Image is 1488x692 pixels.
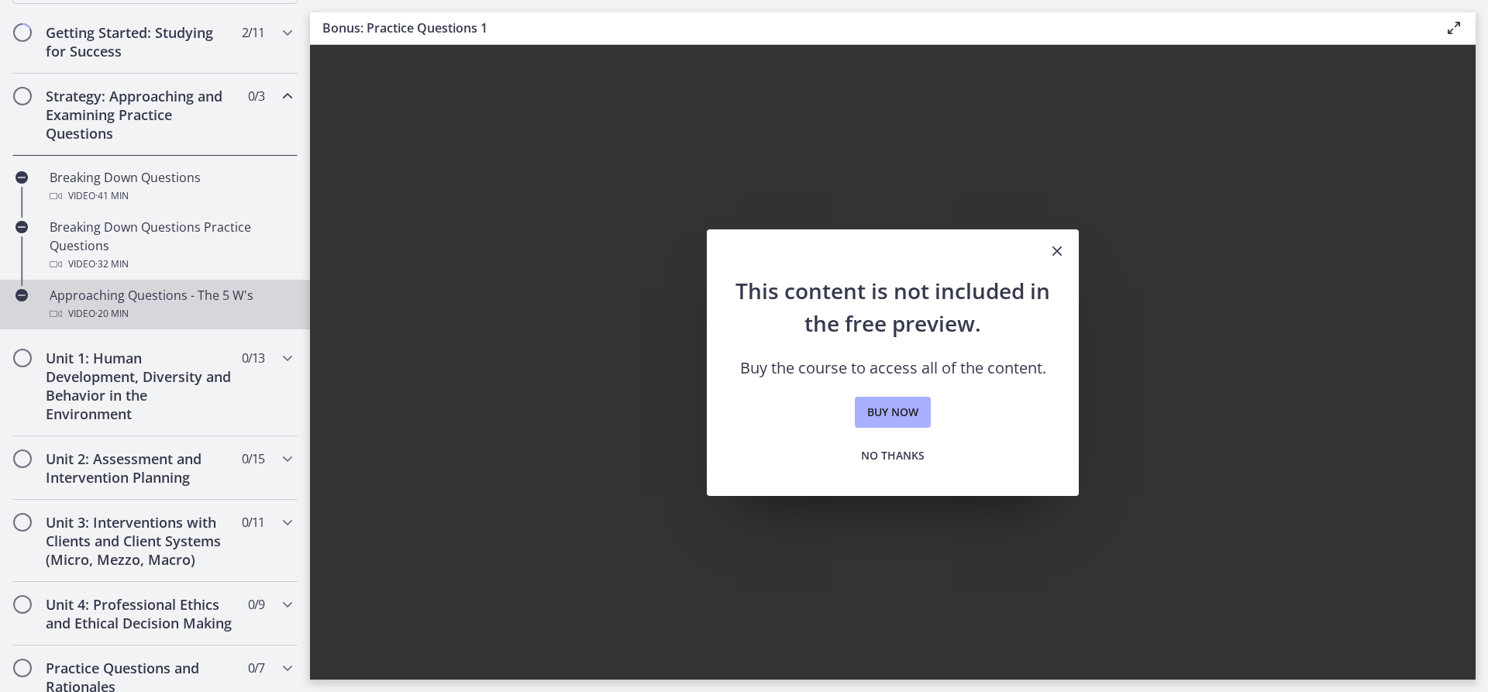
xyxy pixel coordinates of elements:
h2: Strategy: Approaching and Examining Practice Questions [46,87,235,143]
button: No thanks [849,440,937,471]
div: Video [50,305,291,323]
span: 0 / 13 [242,349,264,367]
div: Approaching Questions - The 5 W's [50,286,291,323]
button: Close [1035,229,1079,274]
span: · 32 min [95,255,129,274]
h2: Getting Started: Studying for Success [46,23,235,60]
span: 0 / 9 [248,595,264,614]
h2: This content is not included in the free preview. [732,274,1054,339]
span: 0 / 3 [248,87,264,105]
span: Buy now [867,403,918,422]
span: · 41 min [95,187,129,205]
span: 2 / 11 [242,23,264,42]
span: 0 / 11 [242,513,264,532]
div: Video [50,255,291,274]
h2: Unit 1: Human Development, Diversity and Behavior in the Environment [46,349,235,423]
h3: Bonus: Practice Questions 1 [322,19,1420,37]
span: No thanks [861,446,925,465]
span: 0 / 7 [248,659,264,677]
h2: Unit 2: Assessment and Intervention Planning [46,449,235,487]
h2: Unit 3: Interventions with Clients and Client Systems (Micro, Mezzo, Macro) [46,513,235,569]
div: Video [50,187,291,205]
h2: Unit 4: Professional Ethics and Ethical Decision Making [46,595,235,632]
div: Breaking Down Questions [50,168,291,205]
span: 0 / 15 [242,449,264,468]
div: Breaking Down Questions Practice Questions [50,218,291,274]
p: Buy the course to access all of the content. [732,358,1054,378]
a: Buy now [855,397,931,428]
span: · 20 min [95,305,129,323]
